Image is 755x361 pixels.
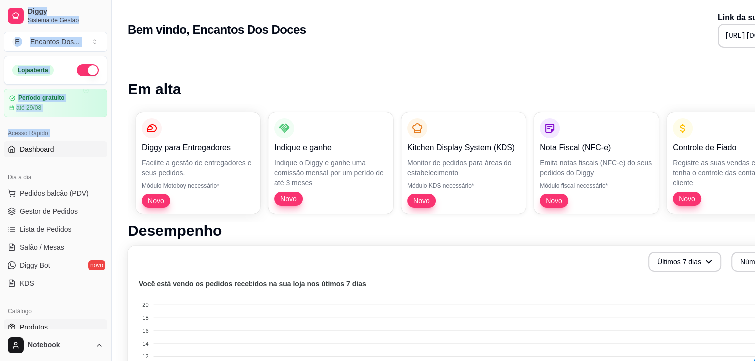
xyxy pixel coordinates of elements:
button: Diggy para EntregadoresFacilite a gestão de entregadores e seus pedidos.Módulo Motoboy necessário... [136,112,260,214]
span: Novo [144,196,168,206]
p: Kitchen Display System (KDS) [407,142,520,154]
tspan: 12 [142,353,148,359]
a: Diggy Botnovo [4,257,107,273]
button: Kitchen Display System (KDS)Monitor de pedidos para áreas do estabelecimentoMódulo KDS necessário... [401,112,526,214]
button: Select a team [4,32,107,52]
span: Pedidos balcão (PDV) [20,188,89,198]
span: Dashboard [20,144,54,154]
span: Diggy [28,7,103,16]
p: Módulo KDS necessário* [407,182,520,190]
button: Pedidos balcão (PDV) [4,185,107,201]
div: Dia a dia [4,169,107,185]
span: Diggy Bot [20,260,50,270]
span: Salão / Mesas [20,242,64,252]
span: KDS [20,278,34,288]
a: Período gratuitoaté 29/08 [4,89,107,117]
div: Acesso Rápido [4,125,107,141]
p: Emita notas fiscais (NFC-e) do seus pedidos do Diggy [540,158,653,178]
article: Período gratuito [18,94,65,102]
span: Novo [542,196,566,206]
text: Você está vendo os pedidos recebidos na sua loja nos útimos 7 dias [139,280,366,288]
button: Indique e ganheIndique o Diggy e ganhe uma comissão mensal por um perído de até 3 mesesNovo [268,112,393,214]
p: Diggy para Entregadores [142,142,254,154]
tspan: 16 [142,328,148,334]
button: Nota Fiscal (NFC-e)Emita notas fiscais (NFC-e) do seus pedidos do DiggyMódulo fiscal necessário*Novo [534,112,659,214]
span: Novo [675,194,699,204]
a: KDS [4,275,107,291]
button: Notebook [4,333,107,357]
a: DiggySistema de Gestão [4,4,107,28]
span: Novo [276,194,301,204]
tspan: 20 [142,302,148,308]
span: Sistema de Gestão [28,16,103,24]
div: Loja aberta [12,65,54,76]
span: E [12,37,22,47]
tspan: 18 [142,315,148,321]
span: Novo [409,196,434,206]
a: Dashboard [4,141,107,157]
tspan: 14 [142,341,148,347]
p: Nota Fiscal (NFC-e) [540,142,653,154]
a: Gestor de Pedidos [4,203,107,219]
p: Facilite a gestão de entregadores e seus pedidos. [142,158,254,178]
a: Lista de Pedidos [4,221,107,237]
div: Catálogo [4,303,107,319]
a: Produtos [4,319,107,335]
span: Notebook [28,341,91,350]
span: Produtos [20,322,48,332]
span: Lista de Pedidos [20,224,72,234]
p: Indique o Diggy e ganhe uma comissão mensal por um perído de até 3 meses [274,158,387,188]
p: Módulo Motoboy necessário* [142,182,254,190]
span: Gestor de Pedidos [20,206,78,216]
p: Módulo fiscal necessário* [540,182,653,190]
button: Últimos 7 dias [648,252,721,272]
p: Monitor de pedidos para áreas do estabelecimento [407,158,520,178]
p: Indique e ganhe [274,142,387,154]
div: Encantos Dos ... [30,37,80,47]
a: Salão / Mesas [4,239,107,255]
h2: Bem vindo, Encantos Dos Doces [128,22,306,38]
article: até 29/08 [16,104,41,112]
button: Alterar Status [77,64,99,76]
